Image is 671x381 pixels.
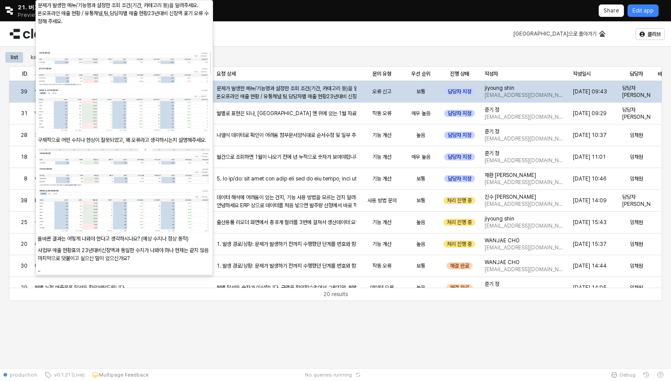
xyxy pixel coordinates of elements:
span: 18 [21,153,28,160]
p: 안녕하세요 ERP 상으로 데이터를 처음 넣으면 발주량 산정에서 바로 적용이 되는데 수정시 바로 적용이 안되고 시간이 걸리는 걸까요? [217,201,356,209]
div: 월간으로 조회하면 1월이 나오기 전에 년 누적으로 숫자가 보여야합니다.. [217,153,356,161]
span: Previewing [18,11,47,20]
span: [EMAIL_ADDRESS][DOMAIN_NAME] [485,92,566,99]
span: 보통 [416,197,425,204]
span: [EMAIL_ADDRESS][DOMAIN_NAME] [485,179,566,186]
span: [EMAIL_ADDRESS][DOMAIN_NAME] [485,244,566,251]
span: production [10,371,37,378]
div: list [11,52,18,63]
span: 담당자 지정 [448,88,471,95]
span: 요청 상세 [217,70,236,77]
span: 진행 상태 [450,70,469,77]
span: 보통 [416,88,425,95]
p: Edit app [632,7,654,14]
span: [DATE] 10:37 [573,132,607,139]
span: 25 [21,219,28,226]
button: Debug [607,369,639,381]
span: 준기 정 [485,281,499,288]
span: 31 [21,110,28,117]
span: 해결 완료 [450,284,469,291]
button: 클리브 [635,28,665,40]
span: 사용 방법 문의 [367,197,397,204]
span: 준기 정 [485,106,499,113]
button: Reset app state [354,372,363,377]
button: History [639,369,653,381]
div: 출산용품 리오더 화면에서 총 8개 컬러를 3번에 걸쳐서 생산데이터 요청 & 시뮬레이션 클릭 하였는데 시뮬레이션 화면에 가면 마지막으로 클릭한 제품만 보입니다. 마지막에 한 컬... [217,218,356,226]
img: AabzaaioiIKRQAAAAAAAAAAAK3I4XCoqKhINpvN2NTsTF6v12vcKEkVFRUqKipSVVWV6ugCAAAAAAAAAACAZmIymWQ2m2Wz2R... [38,52,211,134]
span: 엑셀다운로드시 월별로 다운되지 않아요 [35,110,114,117]
span: jiyoung shin [485,215,514,222]
span: 해결 완료 [450,262,469,269]
button: [GEOGRAPHIC_DATA]으로 돌아가기 [508,28,611,39]
span: 우선 순위 [411,70,430,77]
button: Multipage Feedback [88,369,152,381]
div: kanban [31,52,49,63]
span: 월별 누적 매출목표 달성율 확인부탁드립니다.. [35,284,127,291]
span: 작성일시 [573,70,591,77]
span: 8 [24,175,28,182]
span: 담당자 지정 [448,175,471,182]
span: [EMAIL_ADDRESS][DOMAIN_NAME] [485,266,566,273]
span: [EMAIL_ADDRESS][DOMAIN_NAME] [485,201,566,208]
span: 담당자 [PERSON_NAME] [622,106,650,120]
span: 매우 높음 [411,110,430,117]
div: 5. lo ip/do: sit amet con adip eli sed do eiu tempo, inci ut/lab etd mag ali eni. (a: 7. min 23v ... [217,175,356,183]
span: 채널별매출현황 수정 [35,132,76,139]
span: 높음 [416,241,425,248]
span: 높음 [416,284,425,291]
span: 담당자 [630,70,643,77]
div: 1. 발생 경로/상황: 문제가 발생하기 전까지 수행했던 단계를 번호와 함께 자세히 설명하거나, 제안하는 기능/개선이 필요한 상황을 설명해 주세요. (예: 1. 날짜를 [DAT... [217,240,356,248]
span: 담당자 지정 [448,132,471,139]
span: 39 [20,88,28,95]
span: 담당자 [PERSON_NAME] [622,193,650,208]
p: 클리브 [647,31,661,38]
span: 30 [20,262,28,269]
span: v0.1.21 (Live) [51,371,85,378]
button: Share app [599,4,624,17]
span: [DATE] 15:43 [573,219,607,226]
div: 문제가 발생한 메뉴/기능명과 설정한 조회 조건(기간, 카테고리 등)을 알려주세요. 구체적으로 어떤 수치나 현상이 잘못되었고, 왜 오류라고 생각하시는지 설명해주세요. 올바른 결... [217,84,356,317]
button: v0.1.21 (Live) [41,369,88,381]
p: 온오프라인 매출 현황 / 유통채널,팀,담당자별 매출 현황 [38,9,211,25]
span: 담당자 지정 [448,153,471,160]
span: 기능 개선 [372,241,391,248]
div: list [5,52,24,63]
span: 담당자 [PERSON_NAME] [622,84,650,99]
span: [DATE] 11:01 [573,153,606,160]
span: 임채원 [630,219,643,226]
div: 메인으로 돌아가기 [508,28,611,39]
span: [DATE] 14:44 [573,262,607,269]
span: 기능 개선 [372,132,391,139]
span: 준기 정 [485,128,499,135]
span: 작성자 [485,70,498,77]
div: Previewing v0.1.21 (Live) [18,9,90,21]
span: 상품종목별에 월별값에다 년 누적값이 제일 먼저 나왔으면 합니다.. [35,153,166,160]
span: 처리 진행 중 [447,197,472,204]
span: 임채원 [630,132,643,139]
span: [DATE] 09:43 [573,88,607,95]
span: 기능 개선 [372,219,391,226]
span: 높음 [416,219,425,226]
div: 월별 달성율 숫자가 이상합니다. 금액을 확인할수없어서 그렇지만, 월별 달성율 숫자 재확인해주셨으면 합니다. [217,284,356,292]
div: 월별로 표현은 되나, [GEOGRAPHIC_DATA] 맨 위에 있는 1월 자료만 다운로드 됨 [217,109,356,117]
span: 데이터 오류 [370,284,394,291]
span: [DATE] 15:37 [573,241,607,248]
span: 임채원 [630,284,643,291]
span: 매우 높음 [411,153,430,160]
span: 문의 유형 [372,70,391,77]
span: 오류 신고 [372,88,391,95]
span: 베스트 워스트 사진 작업한게 딸려나오지않음 [35,262,124,269]
span: [DATE] 10:46 [573,175,607,182]
span: [EMAIL_ADDRESS][DOMAIN_NAME] [485,135,566,142]
span: 임채원 [630,262,643,269]
button: Edit app [628,4,659,17]
div: 20 results [324,290,348,299]
span: 처리 진행 중 [447,241,472,248]
span: 28 [21,132,28,139]
div: 문제가 발생한 메뉴/기능명과 설정한 조회 조건(기간, 카테고리 등)을 알려주세요. 구체적으로 어떤 수치나 현상이 잘못되었고, 왜 오류라고 생각하시는지 설명해주세요. 올바른 결... [38,1,211,274]
p: Multipage Feedback [99,371,149,378]
span: [DATE] 14:09 [573,197,607,204]
span: [EMAIL_ADDRESS][DOMAIN_NAME] [485,157,566,164]
span: 20 [21,241,28,248]
span: WANJAE CHO [485,237,520,244]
